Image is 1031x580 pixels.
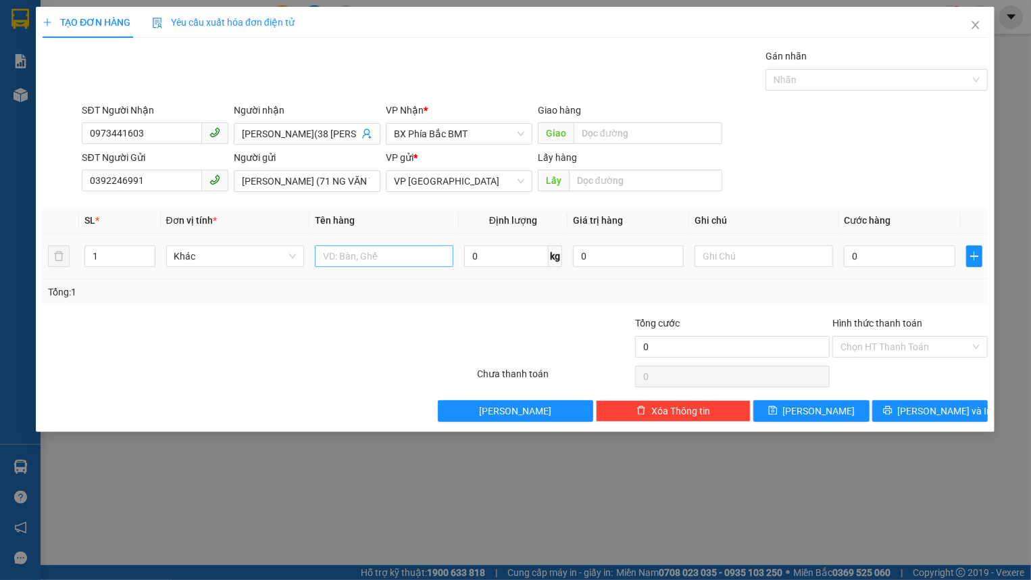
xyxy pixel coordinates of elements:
[573,215,623,226] span: Giá trị hàng
[476,366,634,390] div: Chưa thanh toán
[361,128,372,139] span: user-add
[636,406,646,416] span: delete
[768,406,778,416] span: save
[635,318,680,329] span: Tổng cước
[549,245,562,267] span: kg
[210,127,221,138] span: phone
[43,17,130,28] span: TẠO ĐƠN HÀNG
[690,208,839,234] th: Ghi chú
[394,171,524,191] span: VP Đà Lạt
[316,245,454,267] input: VD: Bàn, Ghế
[596,400,751,422] button: deleteXóa Thông tin
[883,406,892,416] span: printer
[971,20,982,30] span: close
[957,7,995,45] button: Close
[651,404,710,418] span: Xóa Thông tin
[765,51,807,62] label: Gán nhãn
[754,400,870,422] button: save[PERSON_NAME]
[43,18,52,27] span: plus
[153,17,295,28] span: Yêu cầu xuất hóa đơn điện tử
[386,105,424,116] span: VP Nhận
[82,150,229,165] div: SĐT Người Gửi
[48,245,70,267] button: delete
[538,122,574,144] span: Giao
[394,124,524,144] span: BX Phía Bắc BMT
[489,215,537,226] span: Định lượng
[480,404,552,418] span: [PERSON_NAME]
[48,285,399,299] div: Tổng: 1
[153,18,164,28] img: icon
[966,245,982,267] button: plus
[695,245,834,267] input: Ghi Chú
[574,122,722,144] input: Dọc đường
[316,215,355,226] span: Tên hàng
[234,103,381,118] div: Người nhận
[872,400,988,422] button: printer[PERSON_NAME] và In
[783,404,855,418] span: [PERSON_NAME]
[386,150,532,165] div: VP gửi
[898,404,992,418] span: [PERSON_NAME] và In
[833,318,923,329] label: Hình thức thanh toán
[845,215,891,226] span: Cước hàng
[210,174,221,185] span: phone
[84,215,95,226] span: SL
[573,245,684,267] input: 0
[538,105,581,116] span: Giao hàng
[538,152,577,163] span: Lấy hàng
[234,150,381,165] div: Người gửi
[538,170,569,191] span: Lấy
[174,246,297,266] span: Khác
[166,215,217,226] span: Đơn vị tính
[82,103,229,118] div: SĐT Người Nhận
[967,251,982,262] span: plus
[569,170,722,191] input: Dọc đường
[438,400,593,422] button: [PERSON_NAME]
